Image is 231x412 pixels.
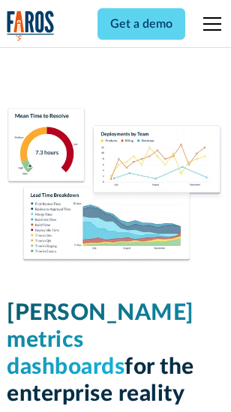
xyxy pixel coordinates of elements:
[7,10,55,41] a: home
[7,302,194,378] span: [PERSON_NAME] metrics dashboards
[7,108,224,264] img: Dora Metrics Dashboard
[7,300,224,408] h1: for the enterprise reality
[97,8,185,40] a: Get a demo
[7,10,55,41] img: Logo of the analytics and reporting company Faros.
[194,6,224,42] div: menu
